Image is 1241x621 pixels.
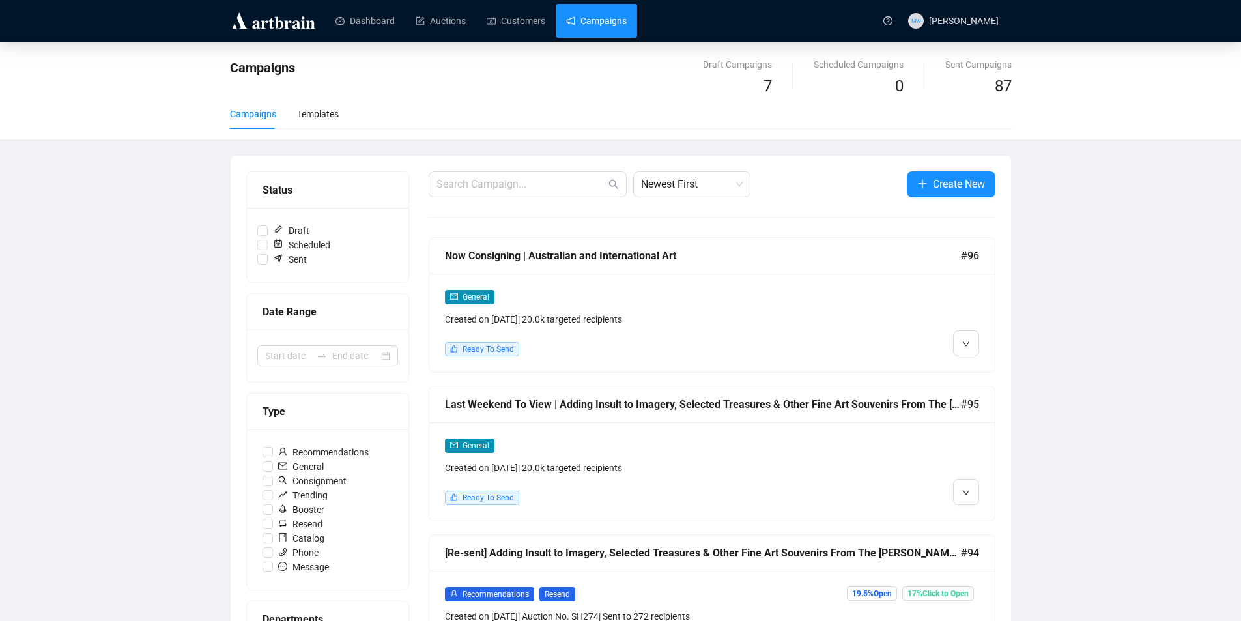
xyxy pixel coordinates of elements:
div: Created on [DATE] | 20.0k targeted recipients [445,461,844,475]
span: General [273,459,329,474]
span: 0 [895,77,904,95]
input: End date [332,349,378,363]
div: Date Range [263,304,393,320]
a: Auctions [416,4,466,38]
div: Campaigns [230,107,276,121]
div: Draft Campaigns [703,57,772,72]
span: #94 [961,545,979,561]
div: Scheduled Campaigns [814,57,904,72]
span: Recommendations [273,445,374,459]
span: Draft [268,224,315,238]
span: 19.5% Open [847,586,897,601]
span: to [317,351,327,361]
button: Create New [907,171,995,197]
input: Search Campaign... [436,177,606,192]
span: [PERSON_NAME] [929,16,999,26]
span: rocket [278,504,287,513]
span: phone [278,547,287,556]
span: Recommendations [463,590,529,599]
img: logo [230,10,317,31]
div: Status [263,182,393,198]
span: General [463,293,489,302]
a: Dashboard [335,4,395,38]
a: Customers [487,4,545,38]
span: like [450,345,458,353]
span: search [278,476,287,485]
span: user [278,447,287,456]
a: Now Consigning | Australian and International Art#96mailGeneralCreated on [DATE]| 20.0k targeted ... [429,237,995,373]
span: Newest First [641,172,743,197]
span: Resend [539,587,575,601]
span: 17% Click to Open [902,586,974,601]
span: Campaigns [230,60,295,76]
span: Booster [273,502,330,517]
span: down [962,489,970,497]
span: user [450,590,458,598]
div: Now Consigning | Australian and International Art [445,248,961,264]
span: retweet [278,519,287,528]
input: Start date [265,349,311,363]
span: Sent [268,252,312,267]
div: [Re-sent] Adding Insult to Imagery, Selected Treasures & Other Fine Art Souvenirs From The [PERSO... [445,545,961,561]
span: mail [450,441,458,449]
span: plus [917,179,928,189]
span: Ready To Send [463,345,514,354]
span: swap-right [317,351,327,361]
span: General [463,441,489,450]
span: book [278,533,287,542]
span: search [608,179,619,190]
span: Phone [273,545,324,560]
span: like [450,493,458,501]
span: 87 [995,77,1012,95]
span: MW [911,16,920,25]
span: mail [278,461,287,470]
a: Last Weekend To View | Adding Insult to Imagery, Selected Treasures & Other Fine Art Souvenirs Fr... [429,386,995,521]
span: Create New [933,176,985,192]
span: message [278,562,287,571]
span: mail [450,293,458,300]
div: Templates [297,107,339,121]
span: #95 [961,396,979,412]
div: Last Weekend To View | Adding Insult to Imagery, Selected Treasures & Other Fine Art Souvenirs Fr... [445,396,961,412]
span: Consignment [273,474,352,488]
span: Resend [273,517,328,531]
span: Scheduled [268,238,335,252]
div: Sent Campaigns [945,57,1012,72]
span: question-circle [883,16,892,25]
span: 7 [763,77,772,95]
span: Message [273,560,334,574]
span: #96 [961,248,979,264]
span: rise [278,490,287,499]
span: Ready To Send [463,493,514,502]
div: Type [263,403,393,420]
a: Campaigns [566,4,627,38]
div: Created on [DATE] | 20.0k targeted recipients [445,312,844,326]
span: down [962,340,970,348]
span: Trending [273,488,333,502]
span: Catalog [273,531,330,545]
